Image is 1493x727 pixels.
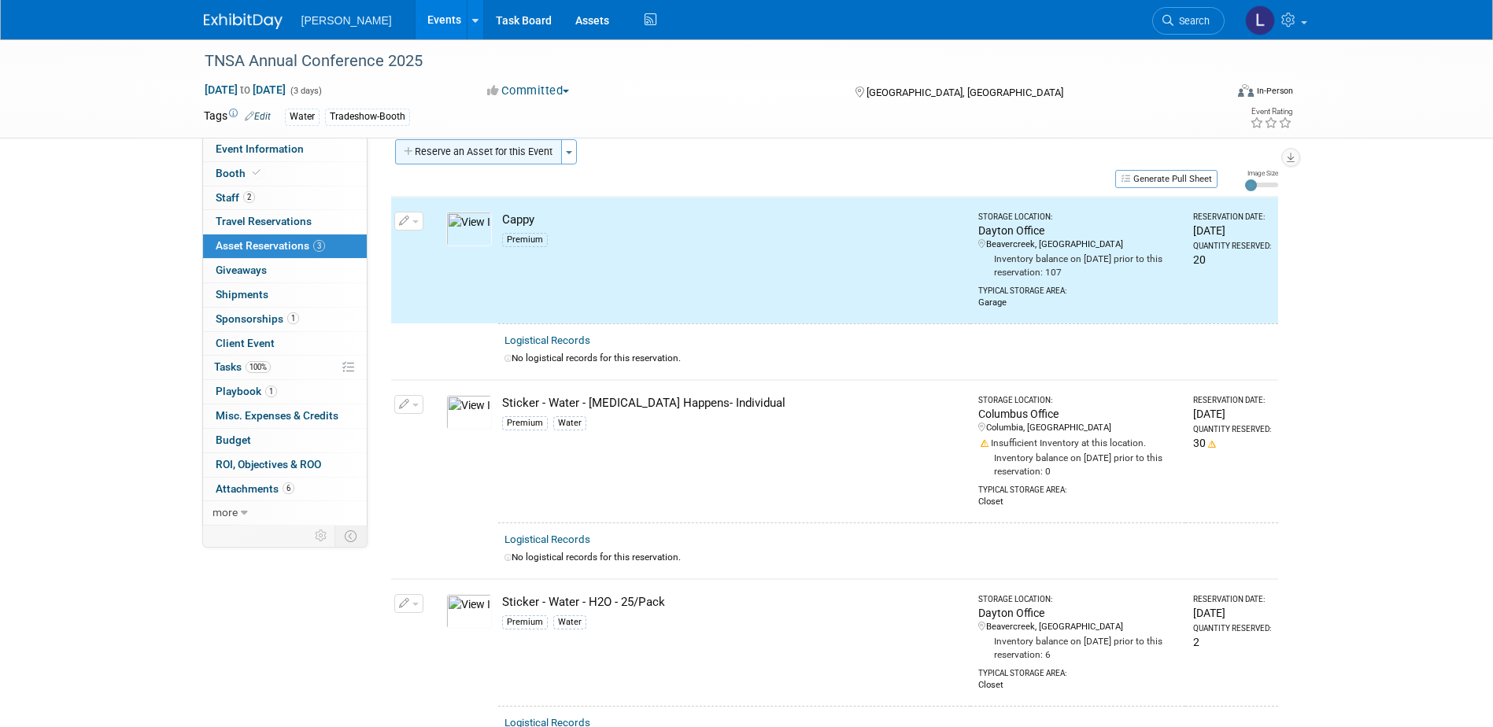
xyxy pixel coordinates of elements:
[1152,7,1225,35] a: Search
[978,594,1180,605] div: Storage Location:
[978,679,1180,692] div: Closet
[504,334,590,346] a: Logistical Records
[216,239,325,252] span: Asset Reservations
[216,312,299,325] span: Sponsorships
[978,223,1180,238] div: Dayton Office
[1132,82,1294,105] div: Event Format
[216,288,268,301] span: Shipments
[1193,435,1271,451] div: 30
[203,234,367,258] a: Asset Reservations3
[308,526,335,546] td: Personalize Event Tab Strip
[978,662,1180,679] div: Typical Storage Area:
[243,191,255,203] span: 2
[238,83,253,96] span: to
[978,621,1180,633] div: Beavercreek, [GEOGRAPHIC_DATA]
[289,86,322,96] span: (3 days)
[203,308,367,331] a: Sponsorships1
[246,361,271,373] span: 100%
[978,212,1180,223] div: Storage Location:
[1193,212,1271,223] div: Reservation Date:
[978,297,1180,309] div: Garage
[283,482,294,494] span: 6
[978,238,1180,251] div: Beavercreek, [GEOGRAPHIC_DATA]
[978,450,1180,478] div: Inventory balance on [DATE] prior to this reservation: 0
[216,191,255,204] span: Staff
[1193,634,1271,650] div: 2
[482,83,575,99] button: Committed
[313,240,325,252] span: 3
[502,233,548,247] div: Premium
[216,167,264,179] span: Booth
[203,453,367,477] a: ROI, Objectives & ROO
[203,332,367,356] a: Client Event
[978,406,1180,422] div: Columbus Office
[1193,252,1271,268] div: 20
[203,162,367,186] a: Booth
[502,594,964,611] div: Sticker - Water - H2O - 25/Pack
[216,215,312,227] span: Travel Reservations
[216,264,267,276] span: Giveaways
[1193,605,1271,621] div: [DATE]
[334,526,367,546] td: Toggle Event Tabs
[1250,108,1292,116] div: Event Rating
[502,615,548,629] div: Premium
[978,633,1180,662] div: Inventory balance on [DATE] prior to this reservation: 6
[285,109,320,125] div: Water
[504,352,1272,365] div: No logistical records for this reservation.
[203,283,367,307] a: Shipments
[978,434,1180,450] div: Insufficient Inventory at this location.
[203,186,367,210] a: Staff2
[203,259,367,282] a: Giveaways
[1193,594,1271,605] div: Reservation Date:
[1193,241,1271,252] div: Quantity Reserved:
[265,386,277,397] span: 1
[502,395,964,411] div: Sticker - Water - [MEDICAL_DATA] Happens- Individual
[216,482,294,495] span: Attachments
[204,13,283,29] img: ExhibitDay
[216,458,321,471] span: ROI, Objectives & ROO
[216,337,275,349] span: Client Event
[1173,15,1210,27] span: Search
[978,422,1180,434] div: Columbia, [GEOGRAPHIC_DATA]
[978,478,1180,496] div: Typical Storage Area:
[216,409,338,422] span: Misc. Expenses & Credits
[216,385,277,397] span: Playbook
[1193,223,1271,238] div: [DATE]
[203,380,367,404] a: Playbook1
[867,87,1063,98] span: [GEOGRAPHIC_DATA], [GEOGRAPHIC_DATA]
[253,168,261,177] i: Booth reservation complete
[214,360,271,373] span: Tasks
[978,251,1180,279] div: Inventory balance on [DATE] prior to this reservation: 107
[204,83,286,97] span: [DATE] [DATE]
[1238,84,1254,97] img: Format-Inperson.png
[199,47,1201,76] div: TNSA Annual Conference 2025
[1115,170,1218,188] button: Generate Pull Sheet
[204,108,271,126] td: Tags
[216,142,304,155] span: Event Information
[216,434,251,446] span: Budget
[446,395,492,430] img: View Images
[245,111,271,122] a: Edit
[203,356,367,379] a: Tasks100%
[287,312,299,324] span: 1
[1193,395,1271,406] div: Reservation Date:
[446,212,492,246] img: View Images
[203,478,367,501] a: Attachments6
[1245,168,1278,178] div: Image Size
[978,605,1180,621] div: Dayton Office
[395,139,562,164] button: Reserve an Asset for this Event
[1256,85,1293,97] div: In-Person
[203,501,367,525] a: more
[203,404,367,428] a: Misc. Expenses & Credits
[1193,424,1271,435] div: Quantity Reserved:
[203,210,367,234] a: Travel Reservations
[212,506,238,518] span: more
[446,594,492,629] img: View Images
[502,212,964,228] div: Cappy
[978,395,1180,406] div: Storage Location:
[553,615,586,629] div: Water
[504,551,1272,564] div: No logistical records for this reservation.
[301,14,392,27] span: [PERSON_NAME]
[1193,623,1271,634] div: Quantity Reserved:
[553,416,586,430] div: Water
